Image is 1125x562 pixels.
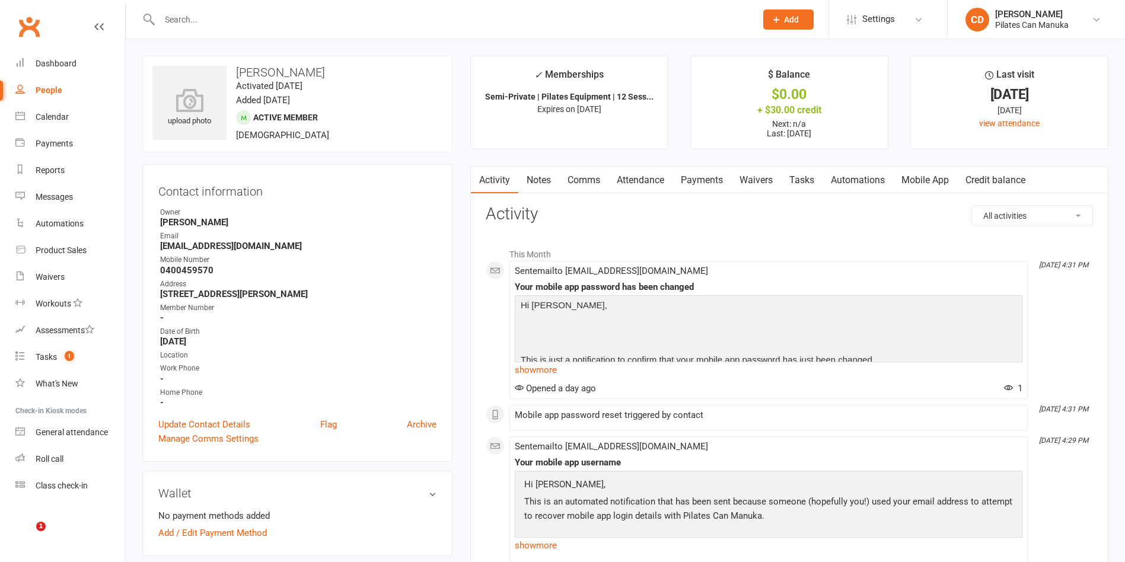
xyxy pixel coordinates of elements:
[979,119,1040,128] a: view attendance
[36,522,46,531] span: 1
[1039,405,1088,413] i: [DATE] 4:31 PM
[152,66,442,79] h3: [PERSON_NAME]
[160,363,436,374] div: Work Phone
[36,325,94,335] div: Assessments
[518,353,1019,370] p: This is just a notification to confirm that your mobile app password has just been changed.
[320,417,337,432] a: Flag
[36,245,87,255] div: Product Sales
[36,192,73,202] div: Messages
[15,344,125,371] a: Tasks 1
[160,217,436,228] strong: [PERSON_NAME]
[407,417,436,432] a: Archive
[768,67,810,88] div: $ Balance
[485,92,654,101] strong: Semi-Private | Pilates Equipment | 12 Sess...
[559,167,608,194] a: Comms
[160,350,436,361] div: Location
[15,264,125,290] a: Waivers
[1004,383,1022,394] span: 1
[537,104,601,114] span: Expires on [DATE]
[156,11,748,28] input: Search...
[152,88,227,127] div: upload photo
[15,157,125,184] a: Reports
[518,298,1019,315] p: Hi [PERSON_NAME],
[515,537,1022,554] a: show more
[253,113,318,122] span: Active member
[515,266,708,276] span: Sent email to [EMAIL_ADDRESS][DOMAIN_NAME]
[15,130,125,157] a: Payments
[36,454,63,464] div: Roll call
[160,312,436,323] strong: -
[160,254,436,266] div: Mobile Number
[784,15,799,24] span: Add
[158,487,436,500] h3: Wallet
[15,317,125,344] a: Assessments
[608,167,673,194] a: Attendance
[486,205,1093,223] h3: Activity
[36,85,62,95] div: People
[995,9,1069,20] div: [PERSON_NAME]
[515,441,708,452] span: Sent email to [EMAIL_ADDRESS][DOMAIN_NAME]
[160,231,436,242] div: Email
[995,20,1069,30] div: Pilates Can Manuka
[702,88,877,101] div: $0.00
[521,494,1016,526] p: This is an automated notification that has been sent because someone (hopefully you!) used your e...
[673,167,731,194] a: Payments
[521,477,1016,494] p: Hi [PERSON_NAME],
[160,326,436,337] div: Date of Birth
[1039,436,1088,445] i: [DATE] 4:29 PM
[515,458,1022,468] div: Your mobile app username
[36,112,69,122] div: Calendar
[160,387,436,398] div: Home Phone
[36,379,78,388] div: What's New
[160,302,436,314] div: Member Number
[515,362,1022,378] a: show more
[36,481,88,490] div: Class check-in
[14,12,44,41] a: Clubworx
[160,279,436,290] div: Address
[15,472,125,499] a: Class kiosk mode
[515,410,1022,420] div: Mobile app password reset triggered by contact
[36,219,84,228] div: Automations
[15,371,125,397] a: What's New
[12,522,40,550] iframe: Intercom live chat
[160,373,436,384] strong: -
[158,180,436,198] h3: Contact information
[36,352,57,362] div: Tasks
[702,104,877,116] div: + $30.00 credit
[236,130,329,140] span: [DEMOGRAPHIC_DATA]
[36,59,77,68] div: Dashboard
[515,383,596,394] span: Opened a day ago
[158,432,259,446] a: Manage Comms Settings
[534,67,604,89] div: Memberships
[160,241,436,251] strong: [EMAIL_ADDRESS][DOMAIN_NAME]
[518,167,559,194] a: Notes
[731,167,781,194] a: Waivers
[36,139,73,148] div: Payments
[922,88,1097,101] div: [DATE]
[158,509,436,523] li: No payment methods added
[957,167,1034,194] a: Credit balance
[65,351,74,361] span: 1
[158,526,267,540] a: Add / Edit Payment Method
[36,165,65,175] div: Reports
[763,9,814,30] button: Add
[862,6,895,33] span: Settings
[15,77,125,104] a: People
[893,167,957,194] a: Mobile App
[36,299,71,308] div: Workouts
[515,282,1022,292] div: Your mobile app password has been changed
[15,446,125,472] a: Roll call
[160,207,436,218] div: Owner
[15,419,125,446] a: General attendance kiosk mode
[15,237,125,264] a: Product Sales
[158,417,250,432] a: Update Contact Details
[15,50,125,77] a: Dashboard
[15,210,125,237] a: Automations
[36,427,108,437] div: General attendance
[534,69,542,81] i: ✓
[236,95,290,106] time: Added [DATE]
[471,167,518,194] a: Activity
[15,290,125,317] a: Workouts
[15,104,125,130] a: Calendar
[521,536,1016,553] p: Your unique mobile app username is:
